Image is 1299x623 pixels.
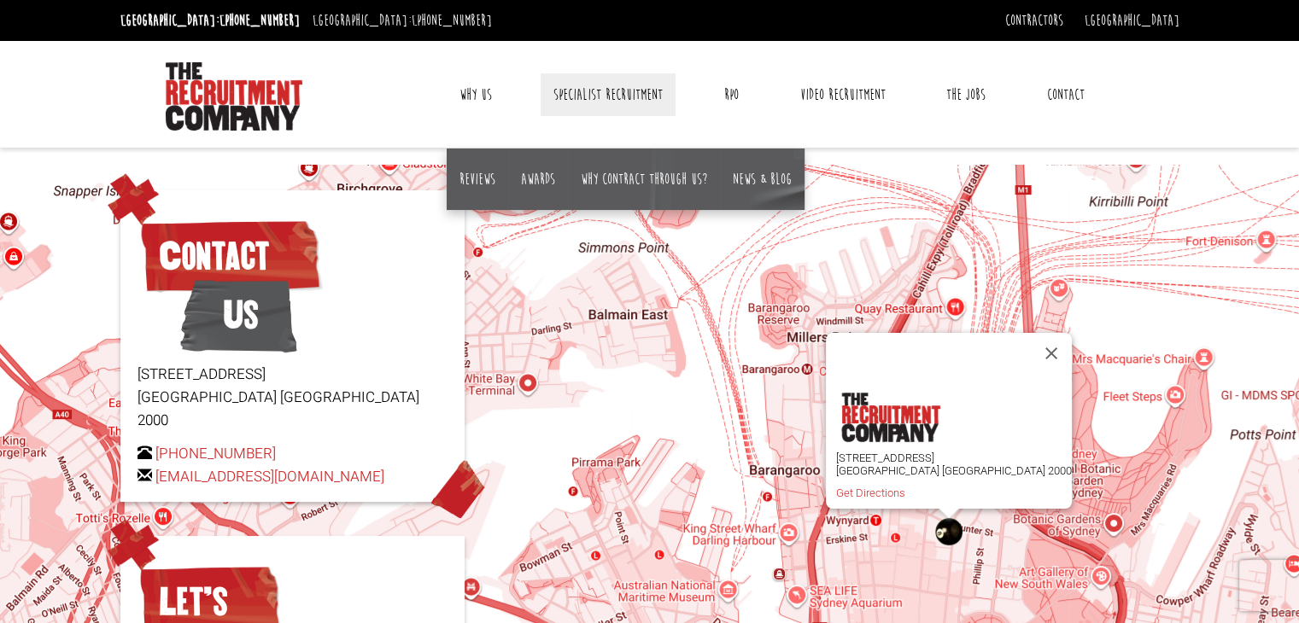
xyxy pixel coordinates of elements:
[836,486,905,499] a: Get Directions
[116,7,304,34] li: [GEOGRAPHIC_DATA]:
[711,73,752,116] a: RPO
[541,73,676,116] a: Specialist Recruitment
[459,170,495,189] a: Reviews
[166,62,302,131] img: The Recruitment Company
[308,7,496,34] li: [GEOGRAPHIC_DATA]:
[521,170,555,189] a: Awards
[1031,333,1072,374] button: Close
[155,443,276,464] a: [PHONE_NUMBER]
[933,73,998,116] a: The Jobs
[836,451,1072,477] p: [STREET_ADDRESS] [GEOGRAPHIC_DATA] [GEOGRAPHIC_DATA] 2000
[180,272,297,358] span: Us
[447,73,505,116] a: Why Us
[581,170,707,189] a: Why contract through us?
[155,466,384,487] a: [EMAIL_ADDRESS][DOMAIN_NAME]
[219,11,300,30] a: [PHONE_NUMBER]
[138,363,448,433] p: [STREET_ADDRESS] [GEOGRAPHIC_DATA] [GEOGRAPHIC_DATA] 2000
[935,518,963,545] div: The Recruitment Company
[138,213,323,299] span: Contact
[412,11,492,30] a: [PHONE_NUMBER]
[840,393,939,442] img: the-recruitment-company.png
[1034,73,1097,116] a: Contact
[1005,11,1063,30] a: Contractors
[733,170,792,189] a: News & Blog
[787,73,898,116] a: Video Recruitment
[1085,11,1179,30] a: [GEOGRAPHIC_DATA]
